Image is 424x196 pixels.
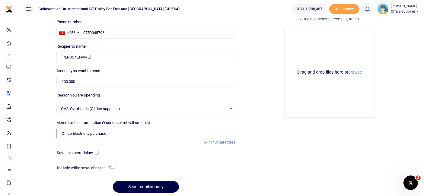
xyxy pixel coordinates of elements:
a: UGX 1,738,467 [292,4,327,14]
span: 27/140 [204,140,217,144]
span: 2 [416,175,421,180]
span: UGX 1,738,467 [297,6,322,12]
small: [PERSON_NAME] [391,4,419,9]
a: profile-user [PERSON_NAME] Office Supplies [378,4,419,14]
a: Add money [329,6,359,11]
span: OV2: Overheads (Office supplies ) [61,106,227,112]
img: logo-small [5,6,13,13]
button: Send mobilemoney [113,181,179,193]
span: Office Supplies [391,9,419,14]
label: Memo for this transaction (Your recipient will see this) [56,120,151,126]
span: characters [217,140,235,144]
h6: Include withdrawal charges [57,166,113,170]
h4: Such as invoices, receipts, notes [240,16,419,22]
input: Enter extra information [56,128,235,139]
li: Wallet ballance [290,4,329,14]
input: UGX [56,76,235,87]
span: Collaboration on International ICT Policy For East and [GEOGRAPHIC_DATA] (CIPESA) [36,6,182,12]
label: Save this beneficiary [57,150,93,156]
iframe: Intercom live chat [403,175,418,190]
li: M [5,50,13,60]
li: Ac [5,153,13,163]
a: logo-small logo-large logo-large [5,7,13,11]
span: Add money [329,4,359,14]
button: browse [348,70,362,74]
label: Reason you are spending [56,92,100,98]
input: Loading name... [56,52,235,63]
label: Phone number [56,19,81,25]
div: File Uploader [284,27,375,118]
div: Drag and drop files here or [287,69,372,75]
label: Recipient's name [56,43,86,49]
img: profile-user [378,4,388,14]
li: Toup your wallet [329,4,359,14]
label: Amount you want to send [56,68,100,74]
div: Uganda: +256 [57,27,81,38]
input: Enter phone number [56,27,235,39]
div: +256 [67,30,75,36]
